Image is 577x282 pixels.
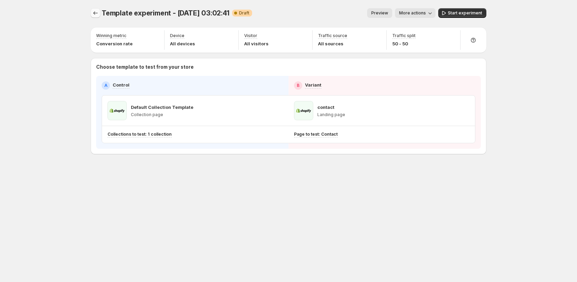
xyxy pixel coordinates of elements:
[371,10,388,16] span: Preview
[239,10,249,16] span: Draft
[392,33,416,38] p: Traffic split
[448,10,482,16] span: Start experiment
[170,40,195,47] p: All devices
[102,9,229,17] span: Template experiment - [DATE] 03:02:41
[108,132,172,137] p: Collections to test: 1 collection
[305,81,321,88] p: Variant
[96,64,481,70] p: Choose template to test from your store
[294,132,338,137] p: Page to test: Contact
[392,40,416,47] p: 50 - 50
[244,40,269,47] p: All visitors
[294,101,313,120] img: contact
[367,8,392,18] button: Preview
[131,104,193,111] p: Default Collection Template
[395,8,435,18] button: More actions
[96,40,133,47] p: Conversion rate
[96,33,126,38] p: Winning metric
[170,33,184,38] p: Device
[317,104,335,111] p: contact
[104,83,108,88] h2: A
[113,81,129,88] p: Control
[91,8,100,18] button: Experiments
[297,83,299,88] h2: B
[318,33,347,38] p: Traffic source
[318,40,347,47] p: All sources
[438,8,486,18] button: Start experiment
[108,101,127,120] img: Default Collection Template
[399,10,426,16] span: More actions
[131,112,193,117] p: Collection page
[317,112,345,117] p: Landing page
[244,33,257,38] p: Visitor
